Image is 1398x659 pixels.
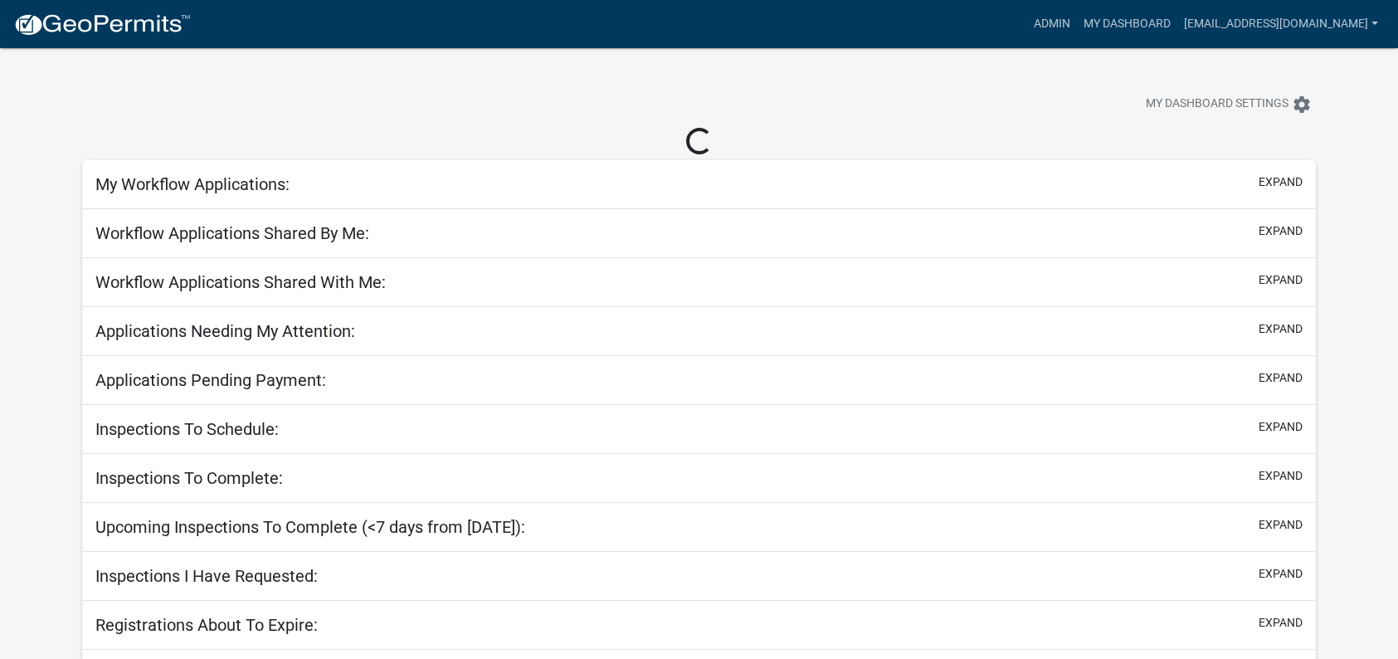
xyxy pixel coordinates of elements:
[1259,418,1303,436] button: expand
[1292,95,1312,115] i: settings
[1259,173,1303,191] button: expand
[95,174,290,194] h5: My Workflow Applications:
[95,468,283,488] h5: Inspections To Complete:
[95,223,369,243] h5: Workflow Applications Shared By Me:
[1027,8,1077,40] a: Admin
[95,419,279,439] h5: Inspections To Schedule:
[95,370,326,390] h5: Applications Pending Payment:
[1259,614,1303,632] button: expand
[95,321,355,341] h5: Applications Needing My Attention:
[1259,222,1303,240] button: expand
[95,517,525,537] h5: Upcoming Inspections To Complete (<7 days from [DATE]):
[1259,565,1303,583] button: expand
[95,272,386,292] h5: Workflow Applications Shared With Me:
[1146,95,1288,115] span: My Dashboard Settings
[95,615,318,635] h5: Registrations About To Expire:
[1259,516,1303,534] button: expand
[1259,320,1303,338] button: expand
[1259,467,1303,485] button: expand
[95,566,318,586] h5: Inspections I Have Requested:
[1259,369,1303,387] button: expand
[1259,271,1303,289] button: expand
[1133,88,1325,120] button: My Dashboard Settingssettings
[1077,8,1177,40] a: My Dashboard
[1177,8,1385,40] a: [EMAIL_ADDRESS][DOMAIN_NAME]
